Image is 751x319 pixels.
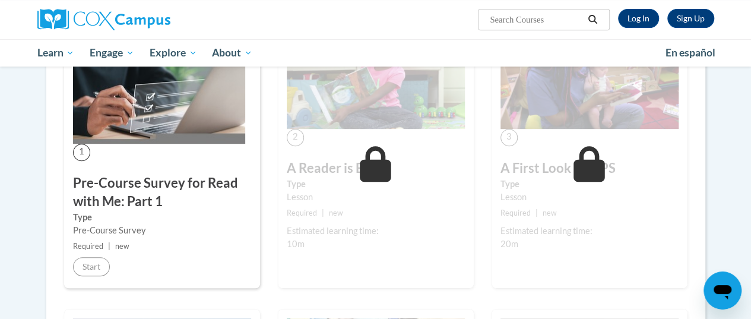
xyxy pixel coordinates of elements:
span: Engage [90,46,134,60]
span: Learn [37,46,74,60]
img: Cox Campus [37,9,170,30]
div: Lesson [500,191,679,204]
span: Required [500,209,531,217]
div: Lesson [287,191,465,204]
span: | [535,209,538,217]
input: Search Courses [489,12,584,27]
label: Type [73,211,251,224]
a: Cox Campus [37,9,251,30]
div: Estimated learning time: [287,225,465,238]
a: Learn [30,39,83,67]
img: Course Image [73,29,245,144]
div: Estimated learning time: [500,225,679,238]
a: Engage [82,39,142,67]
span: new [543,209,557,217]
a: En español [658,40,723,65]
a: Explore [142,39,205,67]
a: Register [667,9,714,28]
img: Course Image [287,29,465,129]
div: Pre-Course Survey [73,224,251,237]
span: 20m [500,239,518,249]
span: 1 [73,144,90,161]
span: 3 [500,129,518,146]
span: new [115,242,129,251]
span: | [108,242,110,251]
div: Main menu [28,39,723,67]
span: 10m [287,239,305,249]
h3: Pre-Course Survey for Read with Me: Part 1 [73,174,251,211]
span: En español [666,46,715,59]
span: Required [287,209,317,217]
a: About [204,39,260,67]
span: 2 [287,129,304,146]
h3: A Reader is Born [287,159,465,178]
button: Start [73,257,110,276]
span: Explore [150,46,197,60]
span: Required [73,242,103,251]
label: Type [287,178,465,191]
a: Log In [618,9,659,28]
span: About [212,46,252,60]
img: Course Image [500,29,679,129]
iframe: Button to launch messaging window [704,271,742,309]
span: | [322,209,324,217]
label: Type [500,178,679,191]
h3: A First Look at TIPS [500,159,679,178]
span: new [329,209,343,217]
button: Search [584,12,601,27]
